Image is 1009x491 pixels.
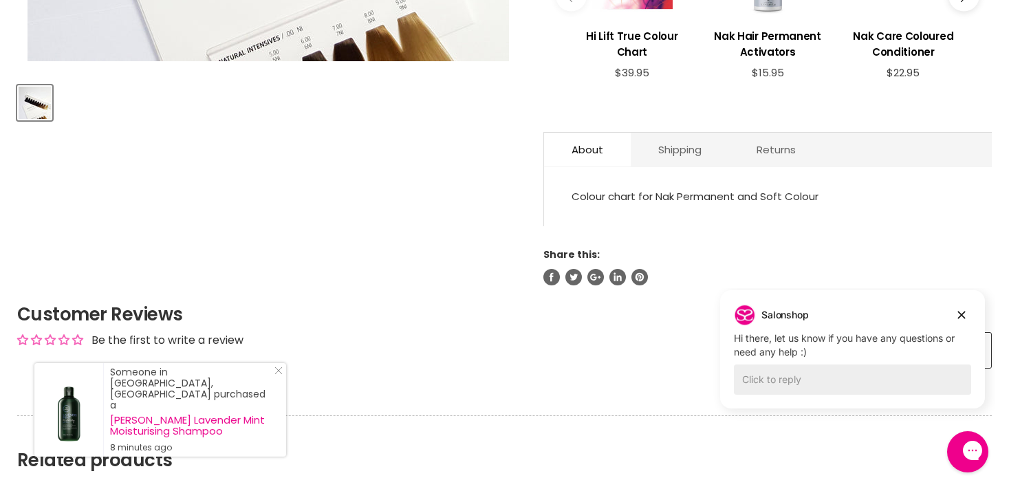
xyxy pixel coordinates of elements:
svg: Close Icon [274,367,283,375]
h3: Nak Hair Permanent Activators [706,28,828,60]
a: About [544,133,631,166]
a: [PERSON_NAME] Lavender Mint Moisturising Shampoo [110,415,272,437]
h3: Nak Care Coloured Conditioner [843,28,964,60]
a: Returns [729,133,823,166]
h3: Hi Lift True Colour Chart [571,28,693,60]
h2: Related products [17,415,992,471]
span: $15.95 [752,65,784,80]
div: Average rating is 0.00 stars [17,332,83,348]
img: Nak Colour Chart [19,87,51,119]
span: Colour chart for Nak Permanent and Soft Colour [572,189,818,204]
iframe: Gorgias live chat messenger [940,426,995,477]
iframe: To enrich screen reader interactions, please activate Accessibility in Grammarly extension settings [710,288,995,429]
div: Someone in [GEOGRAPHIC_DATA], [GEOGRAPHIC_DATA] purchased a [110,367,272,453]
button: Nak Colour Chart [17,85,52,120]
a: Close Notification [269,367,283,380]
a: View product:Nak Hair Permanent Activators [706,18,828,67]
span: Share this: [543,248,600,261]
a: Visit product page [34,363,103,457]
a: Shipping [631,133,729,166]
a: View product:Hi Lift True Colour Chart [571,18,693,67]
small: 8 minutes ago [110,442,272,453]
span: $22.95 [887,65,920,80]
div: Be the first to write a review [91,333,243,348]
h2: Customer Reviews [17,302,992,327]
a: View product:Nak Care Coloured Conditioner [843,18,964,67]
div: Product thumbnails [15,81,521,120]
aside: Share this: [543,248,992,285]
span: $39.95 [615,65,649,80]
